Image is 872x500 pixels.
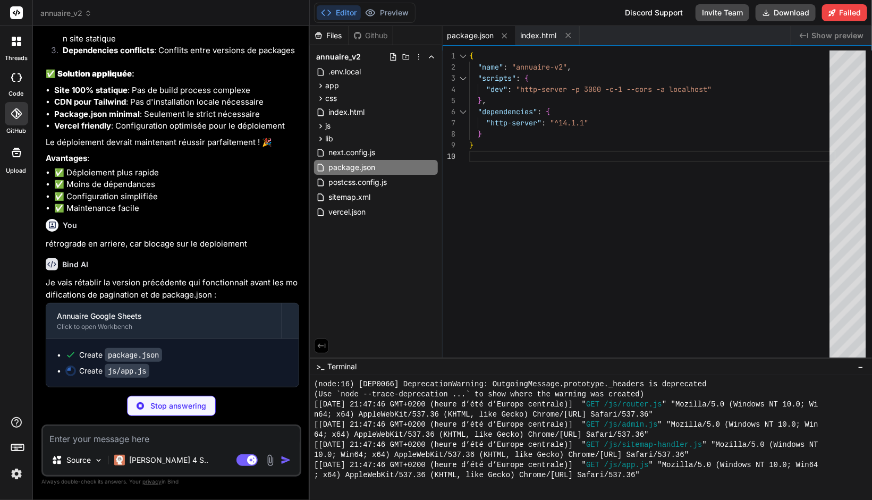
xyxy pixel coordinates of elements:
p: rétrograde en arriere, car blocage sur le deploiement [46,238,299,250]
li: ✅ Moins de dépendances [54,179,299,191]
span: { [469,51,473,61]
div: Annuaire Google Sheets [57,311,270,321]
span: { [546,107,550,116]
img: attachment [264,454,276,467]
label: Upload [6,166,27,175]
img: settings [7,465,26,483]
span: : [503,62,507,72]
div: Click to collapse the range. [456,106,470,117]
button: − [856,358,866,375]
p: Source [66,455,91,465]
span: [[DATE] 21:47:46 GMT+0200 (heure d’été d’Europe centrale)] " [314,420,586,430]
span: index.html [520,30,556,41]
span: "name" [478,62,503,72]
p: Stop answering [150,401,206,411]
span: ; x64) AppleWebKit/537.36 (KHTML, like Gecko) Chrome/[URL] Safari/537.36" [314,470,640,480]
p: : [46,152,299,165]
span: "scripts" [478,73,516,83]
span: } [469,140,473,150]
div: 6 [443,106,455,117]
span: GET [586,420,599,430]
div: 9 [443,140,455,151]
span: "annuaire-v2" [512,62,567,72]
div: Click to open Workbench [57,323,270,331]
span: privacy [142,478,162,485]
span: } [478,96,482,105]
label: threads [5,54,28,63]
span: , [567,62,571,72]
h6: You [63,220,77,231]
p: Always double-check its answers. Your in Bind [41,477,301,487]
div: Discord Support [619,4,689,21]
li: ✅ Maintenance facile [54,202,299,215]
span: : [507,84,512,94]
span: "dependencies" [478,107,537,116]
span: app [325,80,339,91]
span: next.config.js [327,146,376,159]
span: /js/router.js [604,400,662,410]
div: 2 [443,62,455,73]
span: GET [586,460,599,470]
span: : [541,118,546,128]
span: annuaire_v2 [40,8,92,19]
div: Click to collapse the range. [456,73,470,84]
strong: Package.json minimal [54,109,140,119]
span: /js/sitemap-handler.js [604,440,702,450]
div: Create [79,350,162,360]
span: 64; x64) AppleWebKit/537.36 (KHTML, like Gecko) Chrome/[URL] Safari/537.36" [314,430,649,440]
li: : Conflits entre versions de packages [54,45,299,60]
p: Le déploiement devrait maintenant réussir parfaitement ! 🎉 [46,137,299,149]
span: "http-server" [486,118,541,128]
li: : Configuration optimisée pour le déploiement [54,120,299,132]
div: 7 [443,117,455,129]
div: Click to collapse the range. [456,50,470,62]
span: Show preview [811,30,863,41]
span: sitemap.xml [327,191,371,204]
span: /js/admin.js [604,420,658,430]
button: Preview [361,5,413,20]
li: ✅ Déploiement plus rapide [54,167,299,179]
div: 4 [443,84,455,95]
span: lib [325,133,333,144]
span: .env.local [327,65,362,78]
code: js/app.js [105,364,149,378]
li: : Pas de build process complexe [54,84,299,97]
p: Je vais rétablir la version précédente qui fonctionnait avant les modifications de pagination et ... [46,277,299,301]
span: index.html [327,106,366,118]
li: : Seulement le strict nécessaire [54,108,299,121]
span: /js/app.js [604,460,649,470]
span: (node:16) [DEP0066] DeprecationWarning: OutgoingMessage.prototype._headers is deprecated [314,379,707,389]
label: GitHub [6,126,26,135]
button: Annuaire Google SheetsClick to open Workbench [46,303,281,338]
span: : [537,107,541,116]
span: { [524,73,529,83]
button: Download [756,4,816,21]
span: [[DATE] 21:47:46 GMT+0200 (heure d’été d’Europe centrale)] " [314,440,586,450]
strong: Site 100% statique [54,85,128,95]
span: } [478,129,482,139]
span: postcss.config.js [327,176,388,189]
span: package.json [327,161,376,174]
span: [[DATE] 21:47:46 GMT+0200 (heure d’été d’Europe centrale)] " [314,460,586,470]
div: Github [349,30,393,41]
div: 10 [443,151,455,162]
span: "dev" [486,84,507,94]
span: " "Mozilla/5.0 (Windows NT 10.0; Win64 [649,460,818,470]
strong: Avantages [46,153,87,163]
div: 8 [443,129,455,140]
span: GET [586,440,599,450]
div: 1 [443,50,455,62]
span: " "Mozilla/5.0 (Windows NT [702,440,818,450]
div: Create [79,366,149,376]
button: Failed [822,4,867,21]
h3: : [46,68,299,80]
img: Pick Models [94,456,103,465]
span: >_ [316,361,324,372]
span: − [858,361,863,372]
span: 10.0; Win64; x64) AppleWebKit/537.36 (KHTML, like Gecko) Chrome/[URL] Safari/537.36" [314,450,689,460]
span: annuaire_v2 [316,52,361,62]
p: [PERSON_NAME] 4 S.. [129,455,208,465]
span: GET [586,400,599,410]
span: [[DATE] 21:47:46 GMT+0200 (heure d’été d’Europe centrale)] " [314,400,586,410]
code: package.json [105,348,162,362]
